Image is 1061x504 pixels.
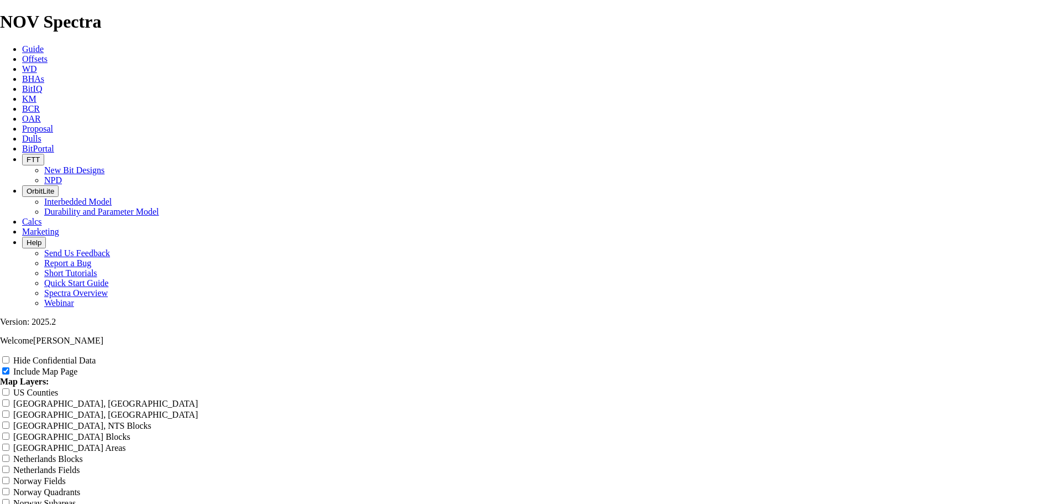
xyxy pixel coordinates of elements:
label: [GEOGRAPHIC_DATA], NTS Blocks [13,421,151,430]
a: OAR [22,114,41,123]
label: Netherlands Fields [13,465,80,475]
a: Guide [22,44,44,54]
a: Send Us Feedback [44,248,110,258]
a: Report a Bug [44,258,91,268]
a: NPD [44,175,62,185]
span: OrbitLite [27,187,54,195]
label: [GEOGRAPHIC_DATA] Blocks [13,432,130,441]
a: WD [22,64,37,74]
a: New Bit Designs [44,165,104,175]
label: Netherlands Blocks [13,454,83,464]
a: Webinar [44,298,74,308]
a: Dulls [22,134,41,143]
a: Calcs [22,217,42,226]
button: Help [22,237,46,248]
a: Interbedded Model [44,197,112,206]
span: FTT [27,155,40,164]
a: Spectra Overview [44,288,108,298]
label: Hide Confidential Data [13,356,96,365]
span: [PERSON_NAME] [33,336,103,345]
button: FTT [22,154,44,165]
a: BHAs [22,74,44,84]
label: Include Map Page [13,367,77,376]
a: BCR [22,104,40,113]
button: OrbitLite [22,185,59,197]
label: Norway Fields [13,476,66,486]
label: [GEOGRAPHIC_DATA], [GEOGRAPHIC_DATA] [13,410,198,419]
span: Help [27,238,41,247]
a: Durability and Parameter Model [44,207,159,216]
label: Norway Quadrants [13,487,80,497]
a: Short Tutorials [44,268,97,278]
a: Quick Start Guide [44,278,108,288]
a: Proposal [22,124,53,133]
a: Marketing [22,227,59,236]
label: US Counties [13,388,58,397]
label: [GEOGRAPHIC_DATA] Areas [13,443,126,453]
label: [GEOGRAPHIC_DATA], [GEOGRAPHIC_DATA] [13,399,198,408]
a: BitPortal [22,144,54,153]
a: BitIQ [22,84,42,93]
a: KM [22,94,36,103]
a: Offsets [22,54,48,64]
